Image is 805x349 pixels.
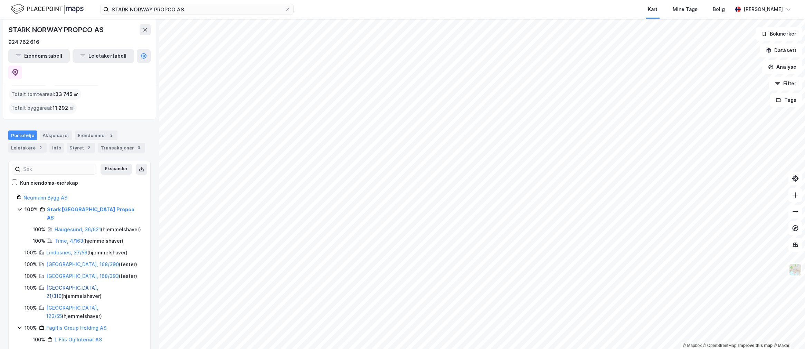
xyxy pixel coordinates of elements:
[762,60,802,74] button: Analyse
[703,343,737,348] a: OpenStreetMap
[109,4,285,14] input: Søk på adresse, matrikkel, gårdeiere, leietakere eller personer
[25,205,38,214] div: 100%
[55,225,141,234] div: ( hjemmelshaver )
[46,250,87,255] a: Lindesnes, 37/56
[33,336,45,344] div: 100%
[33,237,45,245] div: 100%
[46,305,98,319] a: [GEOGRAPHIC_DATA], 123/55
[37,144,44,151] div: 2
[756,27,802,41] button: Bokmerker
[673,5,698,13] div: Mine Tags
[769,77,802,90] button: Filter
[49,143,64,153] div: Info
[46,249,127,257] div: ( hjemmelshaver )
[67,143,95,153] div: Styret
[9,89,81,100] div: Totalt tomteareal :
[9,103,77,114] div: Totalt byggareal :
[8,38,39,46] div: 924 762 616
[770,316,805,349] iframe: Chat Widget
[40,130,72,140] div: Aksjonærer
[75,130,117,140] div: Eiendommer
[25,249,37,257] div: 100%
[23,195,67,201] a: Neumann Bygg AS
[53,104,74,112] span: 11 292 ㎡
[108,132,115,139] div: 2
[8,143,47,153] div: Leietakere
[46,284,142,300] div: ( hjemmelshaver )
[25,284,37,292] div: 100%
[47,206,134,221] a: Stark [GEOGRAPHIC_DATA] Propco AS
[101,164,132,175] button: Ekspander
[73,49,134,63] button: Leietakertabell
[11,3,84,15] img: logo.f888ab2527a4732fd821a326f86c7f29.svg
[46,285,98,299] a: [GEOGRAPHIC_DATA], 21/310
[738,343,773,348] a: Improve this map
[789,263,802,276] img: Z
[135,144,142,151] div: 3
[683,343,702,348] a: Mapbox
[20,179,78,187] div: Kun eiendoms-eierskap
[770,93,802,107] button: Tags
[8,24,105,35] div: STARK NORWAY PROPCO AS
[55,237,123,245] div: ( hjemmelshaver )
[46,260,137,269] div: ( fester )
[55,226,101,232] a: Haugesund, 36/621
[25,304,37,312] div: 100%
[25,272,37,280] div: 100%
[55,337,102,342] a: L Flis Og Interiør AS
[648,5,657,13] div: Kart
[20,164,96,174] input: Søk
[8,130,37,140] div: Portefølje
[760,43,802,57] button: Datasett
[25,324,37,332] div: 100%
[98,143,145,153] div: Transaksjoner
[55,238,83,244] a: Time, 4/163
[713,5,725,13] div: Bolig
[46,272,137,280] div: ( fester )
[55,90,78,98] span: 33 745 ㎡
[46,304,142,320] div: ( hjemmelshaver )
[8,49,70,63] button: Eiendomstabell
[46,325,106,331] a: Fagflis Group Holding AS
[46,261,119,267] a: [GEOGRAPHIC_DATA], 168/390
[33,225,45,234] div: 100%
[85,144,92,151] div: 2
[46,273,119,279] a: [GEOGRAPHIC_DATA], 168/393
[770,316,805,349] div: Kontrollprogram for chat
[744,5,783,13] div: [PERSON_NAME]
[25,260,37,269] div: 100%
